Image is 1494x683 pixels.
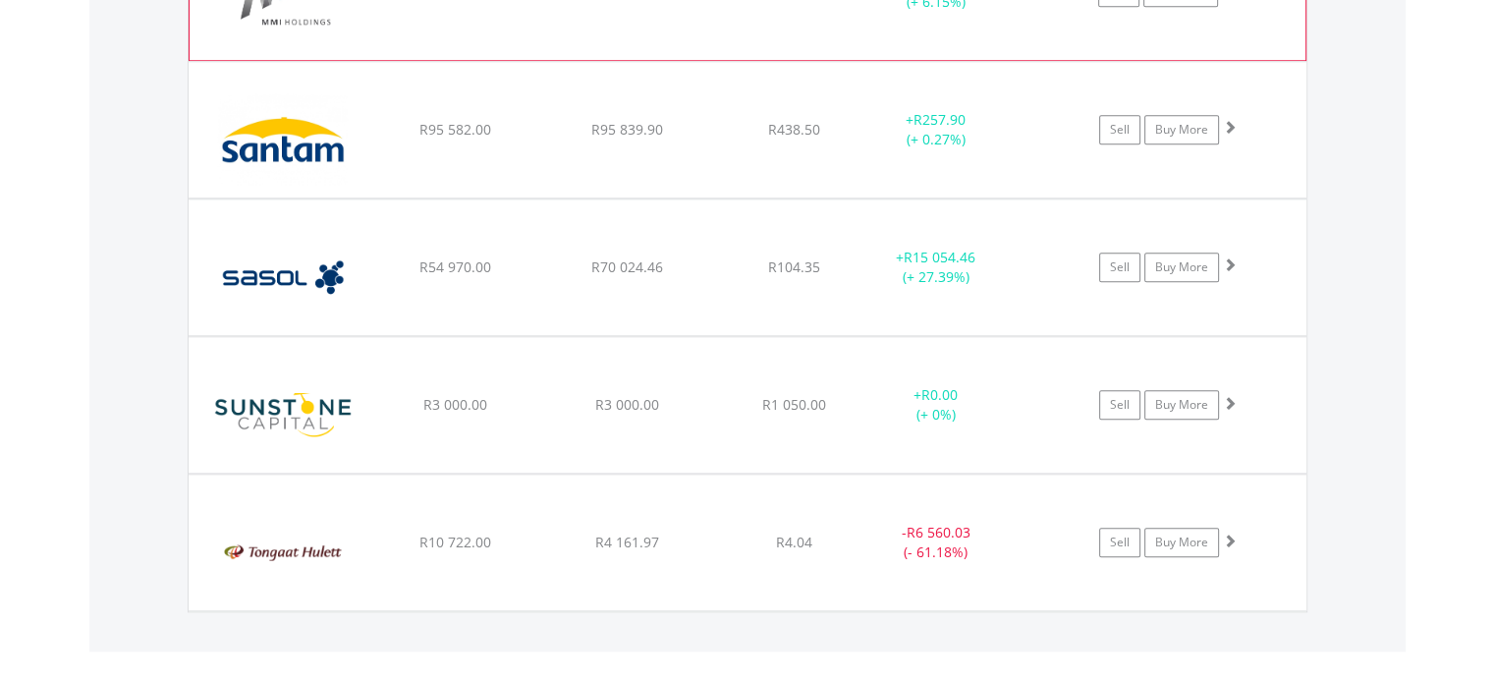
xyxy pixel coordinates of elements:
[198,86,367,193] img: EQU.ZA.SNT.png
[1099,390,1140,420] a: Sell
[862,248,1011,287] div: + (+ 27.39%)
[762,395,826,414] span: R1 050.00
[1099,115,1140,144] a: Sell
[198,362,367,468] img: EQU.ZA.SCL125.png
[423,395,487,414] span: R3 000.00
[419,257,491,276] span: R54 970.00
[1144,115,1219,144] a: Buy More
[862,110,1011,149] div: + (+ 0.27%)
[591,257,663,276] span: R70 024.46
[1099,528,1140,557] a: Sell
[904,248,975,266] span: R15 054.46
[1144,390,1219,420] a: Buy More
[907,523,970,541] span: R6 560.03
[595,533,659,551] span: R4 161.97
[595,395,659,414] span: R3 000.00
[198,499,367,605] img: EQU.ZA.TON.png
[1144,528,1219,557] a: Buy More
[768,120,820,139] span: R438.50
[768,257,820,276] span: R104.35
[198,224,367,330] img: EQU.ZA.SOL.png
[1099,253,1140,282] a: Sell
[921,385,958,404] span: R0.00
[913,110,966,129] span: R257.90
[862,523,1011,562] div: - (- 61.18%)
[591,120,663,139] span: R95 839.90
[776,533,812,551] span: R4.04
[419,120,491,139] span: R95 582.00
[1144,253,1219,282] a: Buy More
[419,533,491,551] span: R10 722.00
[862,385,1011,425] div: + (+ 0%)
